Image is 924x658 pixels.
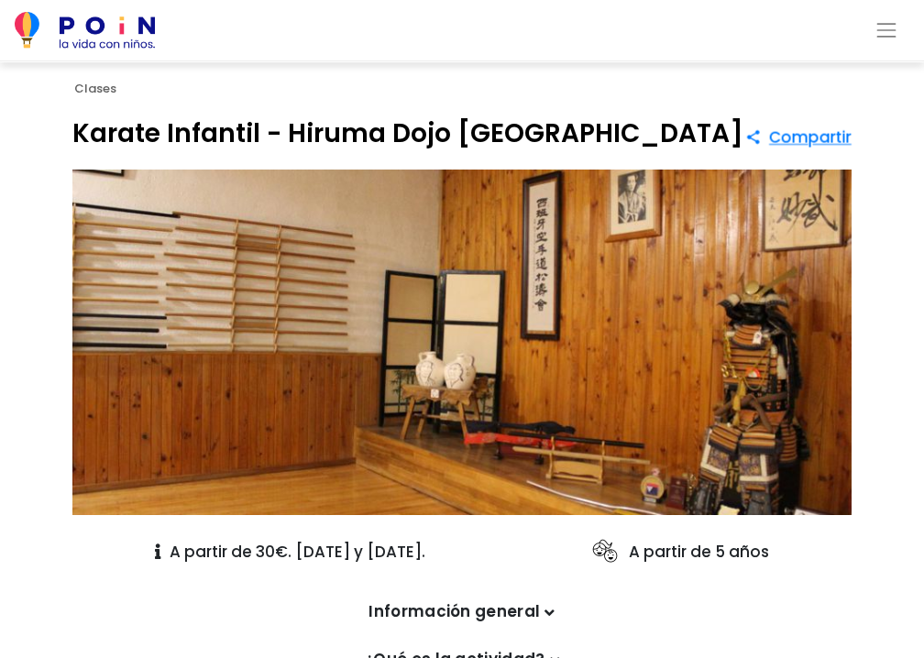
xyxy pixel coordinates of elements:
[82,600,842,624] p: Información general
[863,15,909,46] button: Toggle navigation
[590,537,769,566] p: A partir de 5 años
[72,170,852,516] img: Karate Infantil - Hiruma Dojo Madrid
[745,121,852,154] button: Compartir
[15,12,155,49] img: POiN
[74,80,116,97] span: Clases
[590,537,620,566] img: ages icon
[72,121,743,147] h1: Karate Infantil - Hiruma Dojo [GEOGRAPHIC_DATA]
[155,541,425,565] p: A partir de 30€. [DATE] y [DATE].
